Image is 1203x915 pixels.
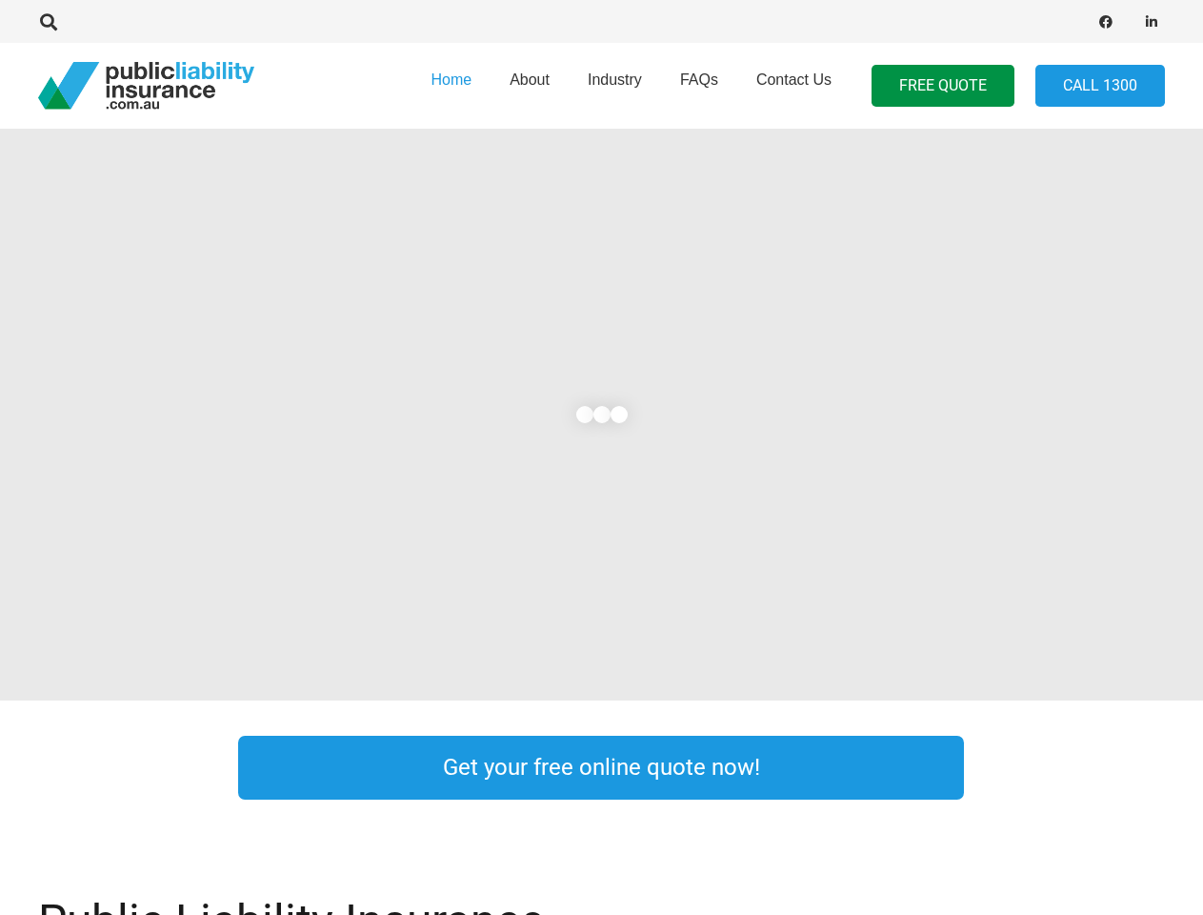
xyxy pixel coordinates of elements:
[431,71,471,88] span: Home
[588,71,642,88] span: Industry
[872,65,1014,108] a: FREE QUOTE
[411,37,491,134] a: Home
[1035,65,1165,108] a: Call 1300
[491,37,569,134] a: About
[661,37,737,134] a: FAQs
[756,71,832,88] span: Contact Us
[1002,731,1202,804] a: Link
[1138,9,1165,35] a: LinkedIn
[737,37,851,134] a: Contact Us
[510,71,550,88] span: About
[38,62,254,110] a: pli_logotransparent
[238,736,964,800] a: Get your free online quote now!
[30,13,68,30] a: Search
[569,37,661,134] a: Industry
[1093,9,1119,35] a: Facebook
[680,71,718,88] span: FAQs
